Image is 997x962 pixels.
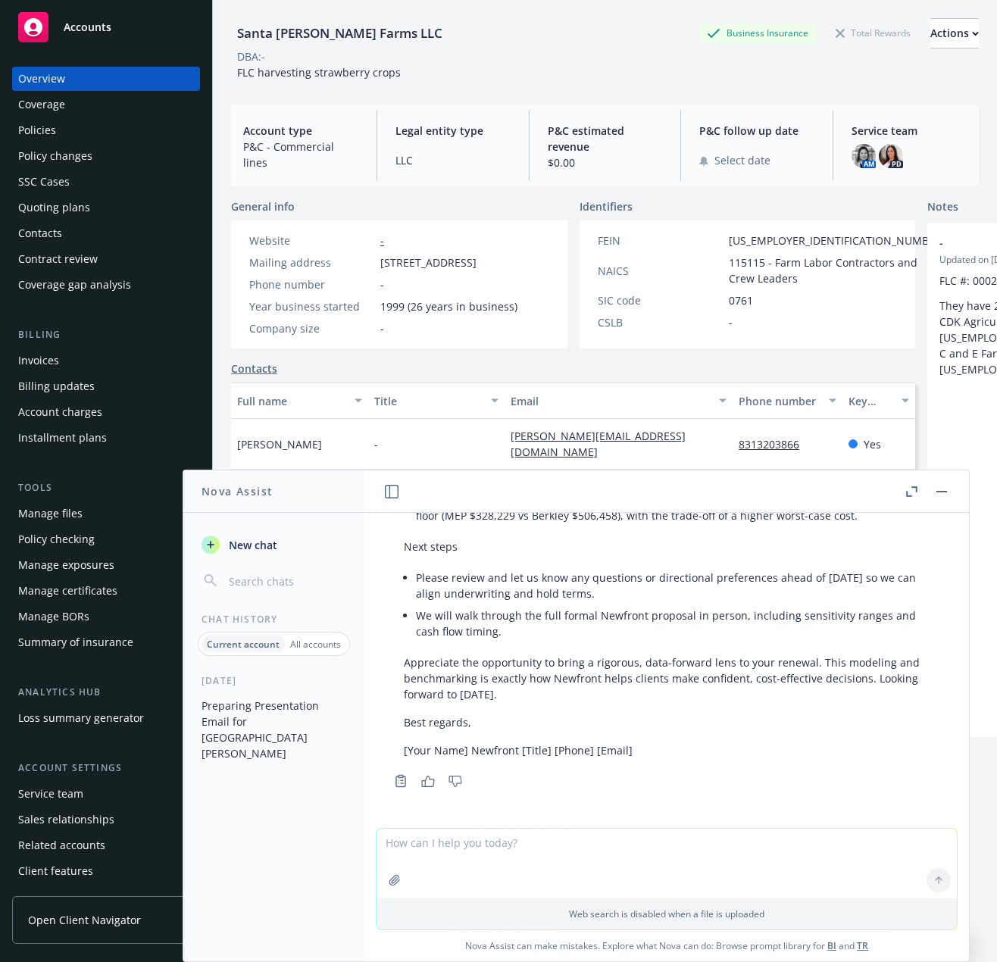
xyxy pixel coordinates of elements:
span: P&C - Commercial lines [243,139,358,170]
div: Quoting plans [18,195,90,220]
svg: Copy to clipboard [394,774,408,788]
span: 0761 [729,292,753,308]
span: General info [231,198,295,214]
a: Overview [12,67,200,91]
div: Actions [930,19,979,48]
span: Yes [864,436,881,452]
div: Santa [PERSON_NAME] Farms LLC [231,23,448,43]
div: Company size [249,320,374,336]
img: photo [852,144,876,168]
div: SSC Cases [18,170,70,194]
a: Manage BORs [12,604,200,629]
span: FLC harvesting strawberry crops [237,65,401,80]
div: Account charges [18,400,102,424]
div: Loss summary generator [18,706,144,730]
div: SIC code [598,292,723,308]
div: Account settings [12,761,200,776]
div: Sales relationships [18,807,114,832]
span: P&C follow up date [699,123,814,139]
p: [Your Name] Newfront [Title] [Phone] [Email] [404,742,930,758]
div: DBA: - [237,48,265,64]
img: photo [879,144,903,168]
div: Policy changes [18,144,92,168]
div: Full name [237,393,345,409]
div: Phone number [739,393,819,409]
div: Client features [18,859,93,883]
div: Tools [12,480,200,495]
a: Summary of insurance [12,630,200,654]
div: Summary of insurance [18,630,133,654]
div: Invoices [18,348,59,373]
p: Web search is disabled when a file is uploaded [386,907,948,920]
span: $0.00 [548,155,663,170]
div: Chat History [183,613,364,626]
div: Related accounts [18,833,105,857]
a: Policy changes [12,144,200,168]
div: Analytics hub [12,685,200,700]
a: BI [827,939,836,952]
div: Key contact [849,393,892,409]
a: [PERSON_NAME][EMAIL_ADDRESS][DOMAIN_NAME] [511,429,686,459]
div: Coverage gap analysis [18,273,131,297]
div: Year business started [249,298,374,314]
span: - [380,320,384,336]
a: Manage certificates [12,579,200,603]
div: Billing updates [18,374,95,398]
div: Service team [18,782,83,806]
a: Contract review [12,247,200,271]
a: Manage exposures [12,553,200,577]
span: Accounts [64,21,111,33]
button: Phone number [733,383,842,419]
a: Client features [12,859,200,883]
span: - [380,276,384,292]
div: Billing [12,327,200,342]
button: Preparing Presentation Email for [GEOGRAPHIC_DATA][PERSON_NAME] [195,693,352,766]
a: Invoices [12,348,200,373]
button: Email [505,383,733,419]
div: Manage files [18,501,83,526]
p: Appreciate the opportunity to bring a rigorous, data-forward lens to your renewal. This modeling ... [404,654,930,702]
div: Installment plans [18,426,107,450]
span: Service team [852,123,967,139]
a: Account charges [12,400,200,424]
a: Sales relationships [12,807,200,832]
a: Installment plans [12,426,200,450]
a: Billing updates [12,374,200,398]
div: Business Insurance [699,23,816,42]
div: Contacts [18,221,62,245]
a: Accounts [12,6,200,48]
div: Manage certificates [18,579,117,603]
div: Coverage [18,92,65,117]
span: - [729,314,733,330]
span: Open Client Navigator [28,912,141,928]
div: Policy checking [18,527,95,551]
span: 1999 (26 years in business) [380,298,517,314]
a: TR [857,939,868,952]
input: Search chats [226,570,346,592]
div: Total Rewards [828,23,918,42]
div: Phone number [249,276,374,292]
h1: Nova Assist [202,483,273,499]
div: Email [511,393,710,409]
a: Loss summary generator [12,706,200,730]
div: FEIN [598,233,723,248]
a: Policy checking [12,527,200,551]
span: P&C estimated revenue [548,123,663,155]
div: Overview [18,67,65,91]
span: Nova Assist can make mistakes. Explore what Nova can do: Browse prompt library for and [370,930,963,961]
span: Notes [927,198,958,217]
span: [STREET_ADDRESS] [380,255,477,270]
span: [PERSON_NAME] [237,436,322,452]
p: Best regards, [404,714,930,730]
div: Manage exposures [18,553,114,577]
p: All accounts [290,638,341,651]
li: Please review and let us know any questions or directional preferences ahead of [DATE] so we can ... [416,567,930,604]
a: - [380,233,384,248]
div: Manage BORs [18,604,89,629]
span: New chat [226,537,277,553]
a: Coverage gap analysis [12,273,200,297]
button: Thumbs down [443,770,467,792]
a: Related accounts [12,833,200,857]
div: [DATE] [183,674,364,687]
span: - [374,436,378,452]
